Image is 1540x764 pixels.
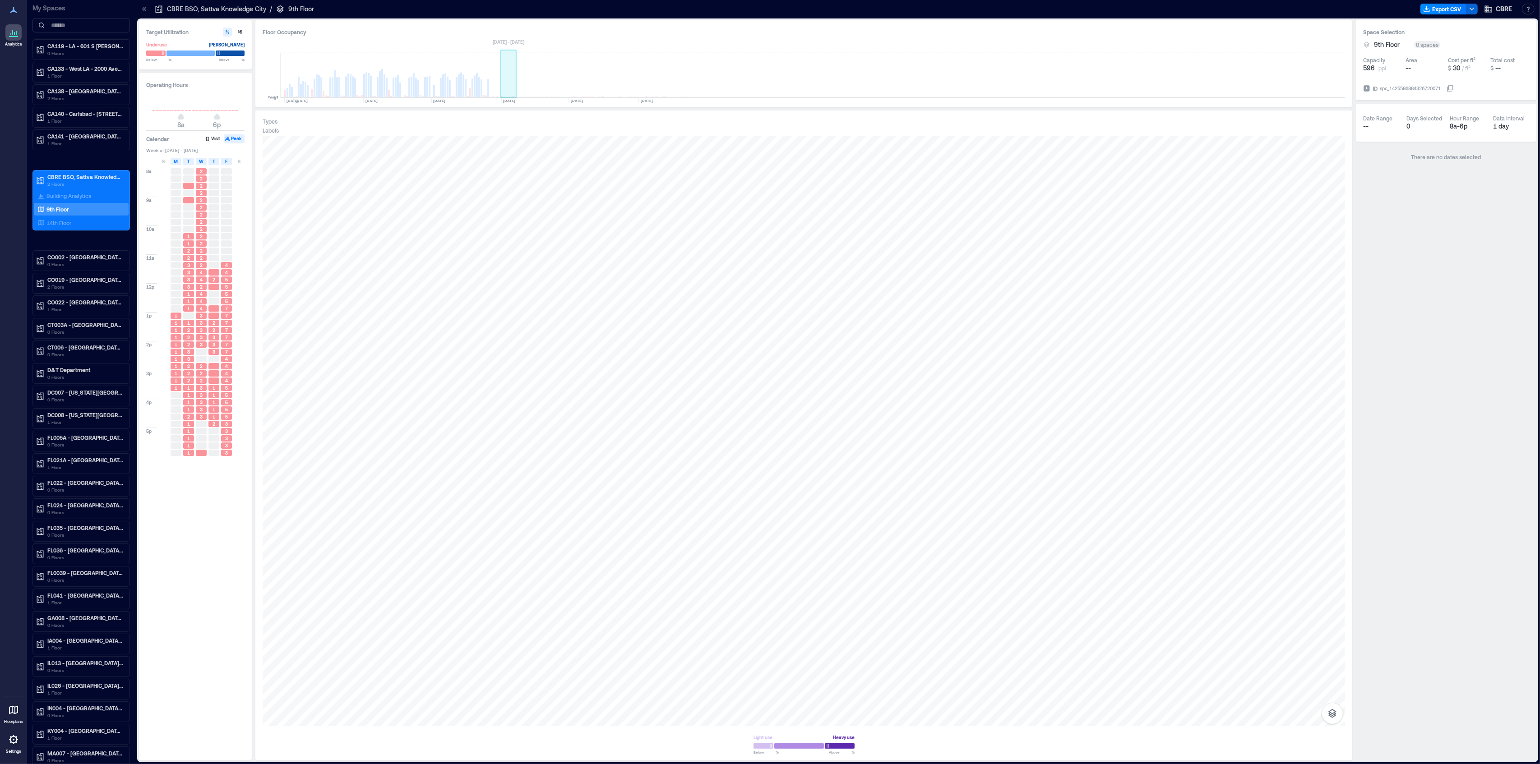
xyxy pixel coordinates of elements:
[47,434,123,441] p: FL005A - [GEOGRAPHIC_DATA] - 777 Brickell..
[146,313,152,319] span: 1p
[47,637,123,644] p: IA004 - [GEOGRAPHIC_DATA] - [STREET_ADDRESS]
[200,168,203,175] span: 2
[225,313,228,319] span: 7
[1363,64,1375,73] span: 596
[46,219,71,226] p: 14th Floor
[187,320,190,326] span: 1
[47,531,123,538] p: 0 Floors
[829,750,855,755] span: Above %
[288,5,314,14] p: 9th Floor
[1414,41,1440,48] div: 0 spaces
[833,733,855,742] div: Heavy use
[225,435,228,442] span: 3
[1363,122,1369,130] span: --
[1496,5,1512,14] span: CBRE
[200,255,203,261] span: 2
[213,320,215,326] span: 2
[187,428,190,434] span: 1
[46,192,91,199] p: Building Analytics
[47,173,123,180] p: CBRE BSO, Sattva Knowledge City
[146,147,245,153] span: Week of [DATE] - [DATE]
[1406,64,1411,72] span: --
[200,341,203,348] span: 3
[1448,56,1475,64] div: Cost per ft²
[1374,40,1411,49] button: 9th Floor
[200,262,203,268] span: 2
[187,305,190,312] span: 1
[213,327,215,333] span: 2
[187,363,190,369] span: 2
[1363,115,1392,122] div: Date Range
[200,226,203,232] span: 2
[177,121,185,129] span: 8a
[225,356,228,362] span: 4
[1363,64,1402,73] button: 596 ppl
[187,392,190,398] span: 1
[200,190,203,196] span: 2
[213,399,215,405] span: 1
[5,41,22,47] p: Analytics
[47,351,123,358] p: 0 Floors
[641,98,653,103] text: [DATE]
[187,262,190,268] span: 3
[1406,115,1442,122] div: Days Selected
[225,305,228,312] span: 7
[1379,84,1442,93] div: spc_1425586884326720071
[47,502,123,509] p: FL024 - [GEOGRAPHIC_DATA] - 200/250 [GEOGRAPHIC_DATA]..
[47,757,123,764] p: 0 Floors
[200,276,203,283] span: 4
[200,363,203,369] span: 2
[47,667,123,674] p: 0 Floors
[47,299,123,306] p: CO022 - [GEOGRAPHIC_DATA] - [STREET_ADDRESS]
[1363,56,1385,64] div: Capacity
[200,212,203,218] span: 2
[200,197,203,203] span: 2
[225,349,228,355] span: 7
[754,733,772,742] div: Light use
[187,377,190,384] span: 2
[47,614,123,621] p: GA008 - [GEOGRAPHIC_DATA] - [STREET_ADDRESS]
[1406,122,1443,131] div: 0
[287,98,299,103] text: [DATE]
[146,28,245,37] h3: Target Utilization
[47,117,123,124] p: 1 Floor
[47,373,123,381] p: 0 Floors
[1,699,26,727] a: Floorplans
[226,158,228,165] span: F
[175,377,177,384] span: 1
[200,313,203,319] span: 3
[187,385,190,391] span: 1
[146,370,152,377] span: 3p
[47,261,123,268] p: 0 Floors
[213,414,215,420] span: 1
[200,320,203,326] span: 3
[47,750,123,757] p: MA007 - [GEOGRAPHIC_DATA] - 800 Boylston..
[200,248,203,254] span: 2
[187,284,190,290] span: 3
[1448,65,1451,71] span: $
[213,385,215,391] span: 1
[47,644,123,651] p: 1 Floor
[204,134,223,143] button: Visit
[146,168,152,175] span: 8a
[213,421,215,427] span: 2
[47,621,123,629] p: 0 Floors
[47,419,123,426] p: 1 Floor
[146,197,152,203] span: 9a
[187,421,190,427] span: 1
[187,399,190,405] span: 1
[2,22,25,50] a: Analytics
[571,98,583,103] text: [DATE]
[270,5,272,14] p: /
[200,406,203,413] span: 3
[263,118,277,125] div: Types
[47,464,123,471] p: 1 Floor
[175,385,177,391] span: 1
[225,327,228,333] span: 7
[146,80,245,89] h3: Operating Hours
[225,399,228,405] span: 5
[225,320,228,326] span: 7
[433,98,445,103] text: [DATE]
[1447,85,1454,92] button: IDspc_1425586884326720071
[146,399,152,405] span: 4p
